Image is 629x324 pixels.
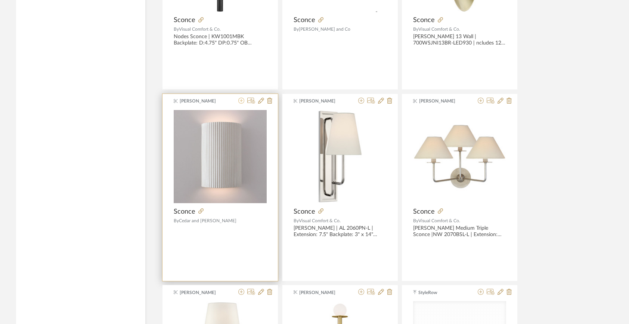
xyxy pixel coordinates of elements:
[179,27,221,31] span: Visual Comfort & Co.
[413,16,435,24] span: Sconce
[413,225,506,238] div: [PERSON_NAME] Medium Triple Sconce |NW 2070BSL-L | Extension: 12.75" Backplate: 5" Round Socket: ...
[413,34,506,46] div: [PERSON_NAME] 13 Wall | 700WSJNI13BR-LED930 | ncludes 120-277 volt universal 12.2 watt, 737 deliv...
[418,27,460,31] span: Visual Comfort & Co.
[174,208,195,216] span: Sconce
[174,34,267,46] div: Nodes Sconce | KW1001MBK Backplate: D:4.75" DP:0.75" OB UP:8.375" Round Socket: 1 - G9 - T4 Ratin...
[294,27,299,31] span: By
[294,208,315,216] span: Sconce
[299,27,350,31] span: [PERSON_NAME] and Co
[299,218,341,223] span: Visual Comfort & Co.
[174,27,179,31] span: By
[418,218,460,223] span: Visual Comfort & Co.
[413,27,418,31] span: By
[413,208,435,216] span: Sconce
[180,98,227,104] span: [PERSON_NAME]
[299,289,346,296] span: [PERSON_NAME]
[413,218,418,223] span: By
[413,110,506,204] div: 0
[179,218,236,223] span: Cedar and [PERSON_NAME]
[174,16,195,24] span: Sconce
[294,110,387,203] img: Sconce
[299,98,346,104] span: [PERSON_NAME]
[294,218,299,223] span: By
[174,110,267,203] img: Sconce
[413,110,506,203] img: Sconce
[180,289,227,296] span: [PERSON_NAME]
[418,289,465,296] span: StyleRow
[419,98,466,104] span: [PERSON_NAME]
[294,225,387,238] div: [PERSON_NAME] | AL 2060PN-L | Extension: 7.5" Backplate: 3" x 14" Rectangle Socket: E12 Candelabr...
[174,218,179,223] span: By
[294,16,315,24] span: Sconce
